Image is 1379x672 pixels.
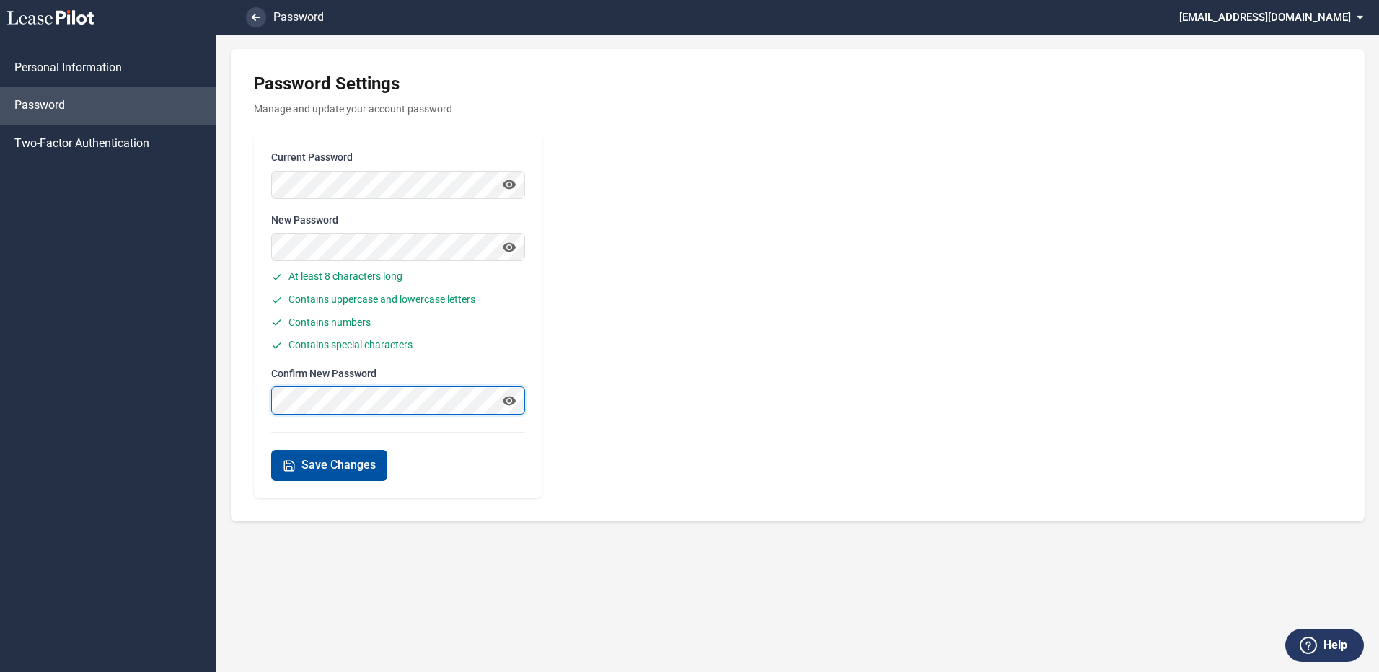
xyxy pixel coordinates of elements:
[288,316,371,330] span: Contains numbers
[288,270,402,284] span: At least 8 characters long
[14,60,122,76] span: Personal Information
[301,457,376,473] span: Save Changes
[271,450,387,480] button: Save Changes
[1323,636,1347,655] label: Help
[254,102,1341,117] p: Manage and update your account password
[1285,629,1364,662] button: Help
[271,367,525,381] label: Confirm New Password
[271,213,525,228] label: New Password
[14,136,149,151] span: Two-Factor Authentication
[254,72,1341,97] h1: Password Settings
[288,338,413,353] span: Contains special characters
[271,151,525,165] label: Current Password
[288,293,475,307] span: Contains uppercase and lowercase letters
[14,97,65,113] span: Password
